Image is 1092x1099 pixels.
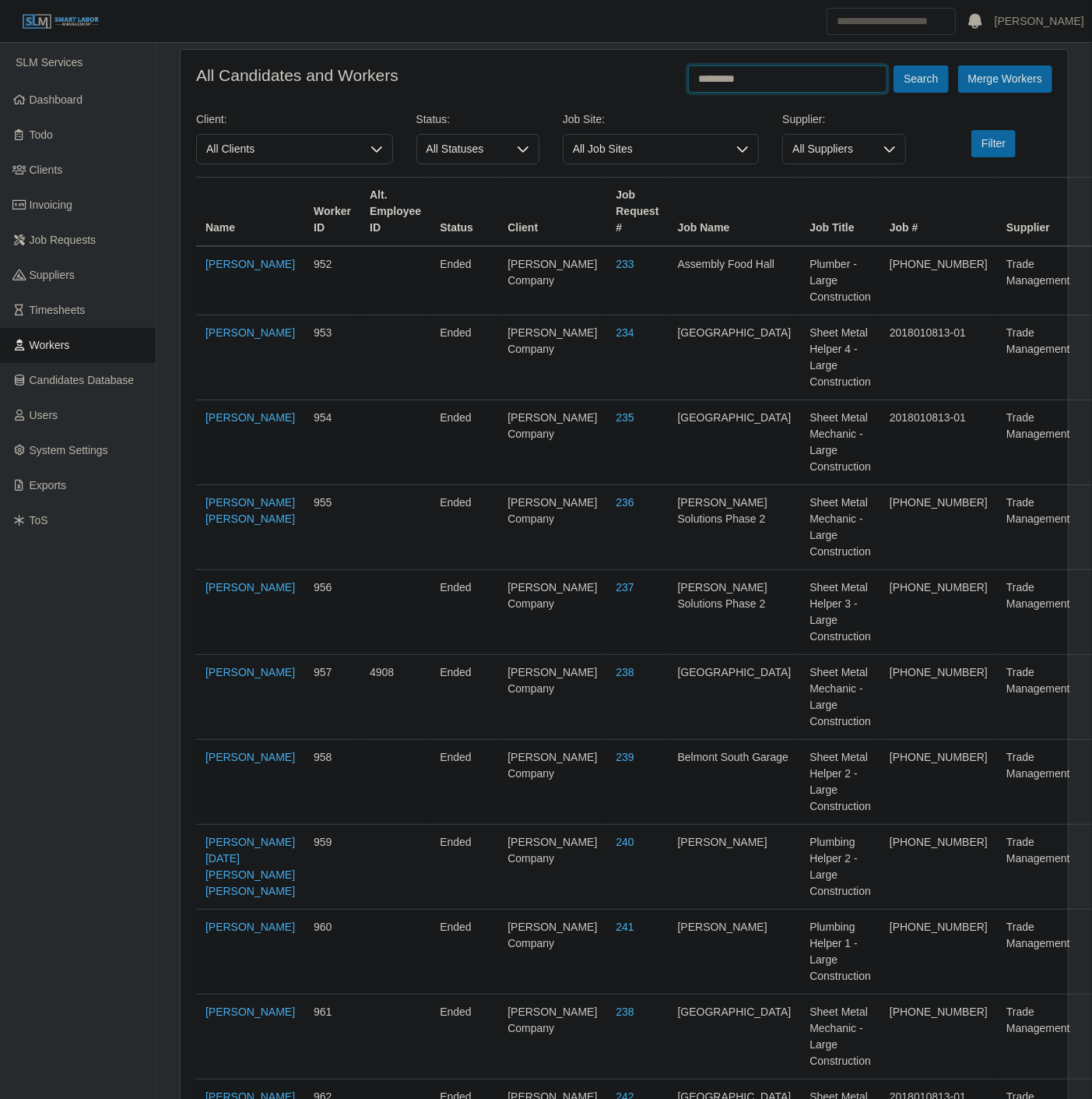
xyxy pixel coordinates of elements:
td: ended [430,825,498,910]
span: Invoicing [30,199,72,211]
td: [PERSON_NAME] Company [498,910,606,995]
th: Job Name [669,178,801,247]
a: 235 [616,411,634,424]
label: Client: [196,111,227,128]
button: Filter [971,130,1016,157]
th: Status [430,178,498,247]
td: Sheet Metal Helper 4 - Large Construction [800,315,880,400]
a: [PERSON_NAME] [205,258,295,270]
td: [PHONE_NUMBER] [880,825,997,910]
td: [PERSON_NAME] Company [498,400,606,485]
td: ended [430,246,498,315]
td: [PERSON_NAME] Solutions Phase 2 [669,485,801,570]
th: Job Request # [606,178,668,247]
td: Plumbing Helper 2 - Large Construction [800,825,880,910]
td: Sheet Metal Mechanic - Large Construction [800,655,880,740]
td: 958 [304,740,360,825]
label: Job Site: [563,111,605,128]
h4: All Candidates and Workers [196,65,399,85]
span: Users [30,409,58,421]
td: Sheet Metal Mechanic - Large Construction [800,400,880,485]
td: [GEOGRAPHIC_DATA] [669,995,801,1080]
td: 961 [304,995,360,1080]
td: ended [430,570,498,655]
td: [PERSON_NAME] Company [498,246,606,315]
td: [PERSON_NAME] [669,825,801,910]
td: Assembly Food Hall [669,246,801,315]
td: 2018010813-01 [880,400,997,485]
a: [PERSON_NAME] [205,326,295,339]
td: 960 [304,910,360,995]
span: All Suppliers [783,135,873,164]
span: System Settings [30,444,108,456]
button: Merge Workers [958,65,1052,93]
td: [PERSON_NAME] Solutions Phase 2 [669,570,801,655]
span: Todo [30,129,53,141]
td: [PERSON_NAME] [669,910,801,995]
td: [PHONE_NUMBER] [880,995,997,1080]
a: 239 [616,751,634,763]
a: 234 [616,326,634,339]
span: Timesheets [30,304,86,316]
a: 238 [616,1006,634,1018]
td: [PHONE_NUMBER] [880,655,997,740]
a: 240 [616,836,634,848]
span: Suppliers [30,269,75,281]
a: [PERSON_NAME] [205,751,295,763]
label: Status: [416,111,451,128]
td: [GEOGRAPHIC_DATA] [669,315,801,400]
td: [PERSON_NAME] Company [498,485,606,570]
label: Supplier: [782,111,825,128]
img: SLM Logo [22,13,100,30]
input: Search [827,8,956,35]
td: 4908 [360,655,430,740]
td: Sheet Metal Helper 2 - Large Construction [800,740,880,825]
a: [PERSON_NAME] [PERSON_NAME] [205,496,295,525]
span: Candidates Database [30,374,135,386]
td: ended [430,655,498,740]
td: Sheet Metal Helper 3 - Large Construction [800,570,880,655]
td: [PERSON_NAME] Company [498,995,606,1080]
td: ended [430,910,498,995]
td: 952 [304,246,360,315]
th: Alt. Employee ID [360,178,430,247]
th: Client [498,178,606,247]
td: ended [430,995,498,1080]
td: 957 [304,655,360,740]
span: Workers [30,339,70,351]
span: Clients [30,164,63,176]
td: [PHONE_NUMBER] [880,910,997,995]
td: 954 [304,400,360,485]
span: All Job Sites [564,135,728,164]
span: SLM Services [16,56,83,69]
td: Belmont South Garage [669,740,801,825]
th: Name [196,178,304,247]
td: 2018010813-01 [880,315,997,400]
td: [GEOGRAPHIC_DATA] [669,400,801,485]
td: 959 [304,825,360,910]
td: [PERSON_NAME] Company [498,570,606,655]
button: Search [894,65,948,93]
a: [PERSON_NAME] [205,666,295,678]
td: [PHONE_NUMBER] [880,485,997,570]
span: Exports [30,479,66,491]
td: ended [430,485,498,570]
a: 236 [616,496,634,509]
a: 233 [616,258,634,270]
td: [PERSON_NAME] Company [498,740,606,825]
td: [GEOGRAPHIC_DATA] [669,655,801,740]
a: [PERSON_NAME] [995,13,1084,30]
th: Job Title [800,178,880,247]
a: [PERSON_NAME] [205,581,295,594]
td: Plumber - Large Construction [800,246,880,315]
td: [PHONE_NUMBER] [880,740,997,825]
td: 955 [304,485,360,570]
a: 238 [616,666,634,678]
td: [PERSON_NAME] Company [498,825,606,910]
span: Job Requests [30,234,97,246]
span: ToS [30,514,48,527]
a: [PERSON_NAME] [205,1006,295,1018]
td: 956 [304,570,360,655]
td: [PERSON_NAME] Company [498,315,606,400]
td: Plumbing Helper 1 - Large Construction [800,910,880,995]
